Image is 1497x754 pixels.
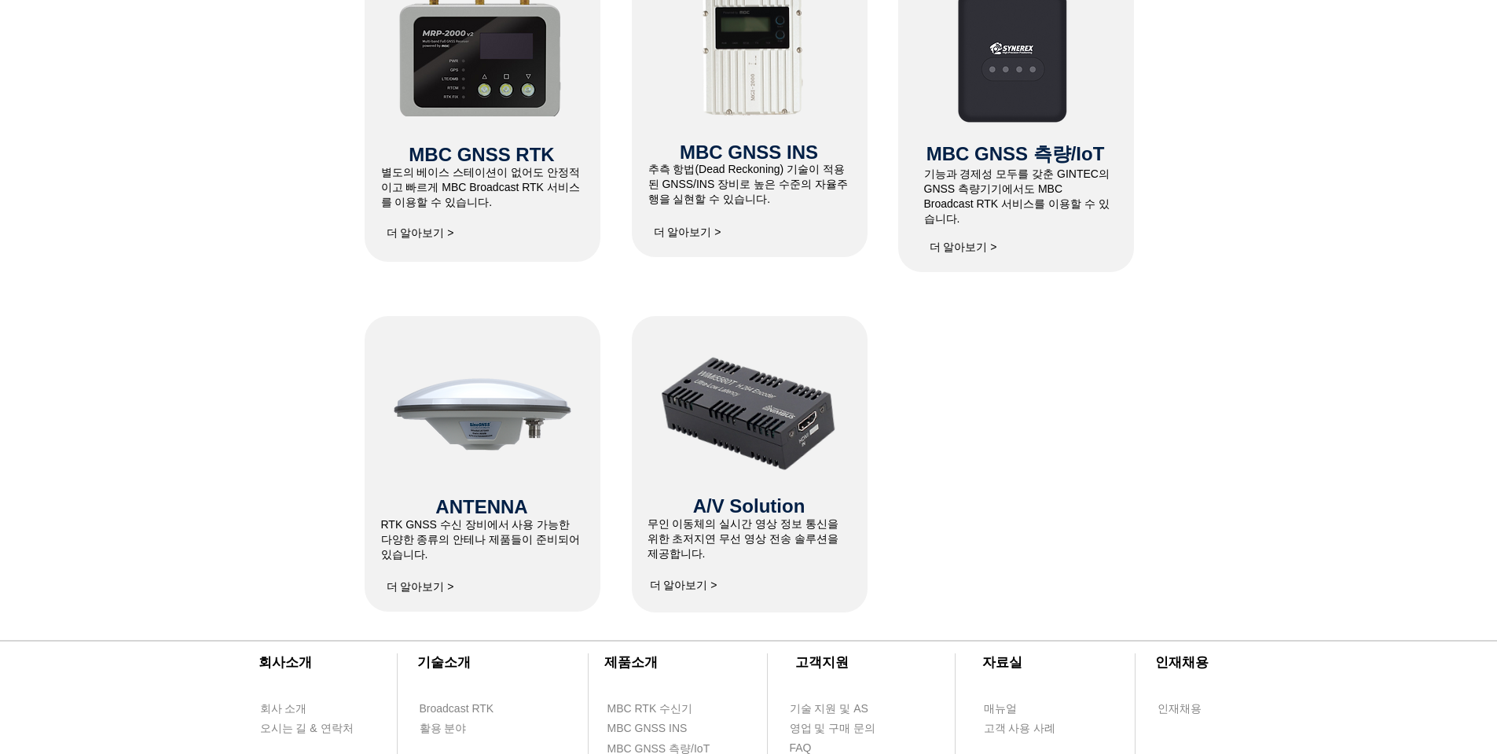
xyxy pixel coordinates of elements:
a: 인재채용 [1157,699,1231,719]
span: ANTENNA [435,496,527,517]
span: ​회사소개 [259,655,312,670]
span: 활용 분야 [420,721,467,737]
span: 더 알아보기 > [387,580,454,594]
span: 오시는 길 & 연락처 [260,721,354,737]
span: 더 알아보기 > [387,226,454,241]
span: ​제품소개 [604,655,658,670]
span: 더 알아보기 > [650,579,717,593]
span: ​고객지원 [795,655,849,670]
span: 고객 사용 사례 [984,721,1056,737]
span: MBC GNSS INS [607,721,688,737]
a: 더 알아보기 > [644,570,723,601]
a: 활용 분야 [419,719,509,738]
span: A/V Solution [693,495,805,517]
img: at340-1.png [388,316,577,505]
span: 영업 및 구매 문의 [790,721,876,737]
span: ​별도의 베이스 스테이션이 없어도 안정적이고 빠르게 MBC Broadcast RTK 서비스를 이용할 수 있습니다. [381,166,581,208]
span: ​기능과 경제성 모두를 갖춘 GINTEC의 GNSS 측량기기에서도 MBC Broadcast RTK 서비스를 이용할 수 있습니다. [924,167,1110,225]
iframe: To enrich screen reader interactions, please activate Accessibility in Grammarly extension settings [1206,259,1497,754]
img: WiMi5560T_5.png [657,341,841,486]
span: MBC GNSS INS [680,142,818,163]
a: MBC GNSS INS [607,719,705,738]
a: 회사 소개 [259,699,350,719]
span: Broadcast RTK [420,701,494,717]
a: 더 알아보기 > [924,232,1003,263]
span: 기술 지원 및 AS [790,701,868,717]
span: MBC GNSS 측량/IoT [926,143,1105,164]
span: MBC RTK 수신기 [607,701,693,717]
span: ​기술소개 [417,655,471,670]
a: 매뉴얼 [983,699,1073,719]
span: 회사 소개 [260,701,307,717]
a: 영업 및 구매 문의 [789,719,879,738]
span: 추측 항법(Dead Reckoning) 기술이 적용된 GNSS/INS 장비로 높은 수준의 자율주행을 실현할 수 있습니다. [648,163,848,205]
a: 고객 사용 사례 [983,719,1073,738]
span: 더 알아보기 > [930,241,997,255]
span: ​인재채용 [1155,655,1209,670]
span: ​무인 이동체의 실시간 영상 정보 통신을 위한 초저지연 무선 영상 전송 솔루션을 제공합니다. [648,517,838,560]
span: MBC GNSS RTK [409,144,554,165]
a: 더 알아보기 > [381,218,460,249]
a: 더 알아보기 > [381,572,460,603]
span: 인재채용 [1158,701,1202,717]
span: 더 알아보기 > [654,226,721,240]
a: 오시는 길 & 연락처 [259,719,365,738]
span: 매뉴얼 [984,701,1017,717]
a: Broadcast RTK [419,699,509,719]
a: MBC RTK 수신기 [607,699,725,719]
span: ​자료실 [982,655,1022,670]
span: RTK GNSS 수신 장비에서 사용 가능한 다양한 종류의 안테나 제품들이 준비되어 있습니다. [381,518,581,561]
a: 더 알아보기 > [648,217,727,248]
a: 기술 지원 및 AS [789,699,907,719]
